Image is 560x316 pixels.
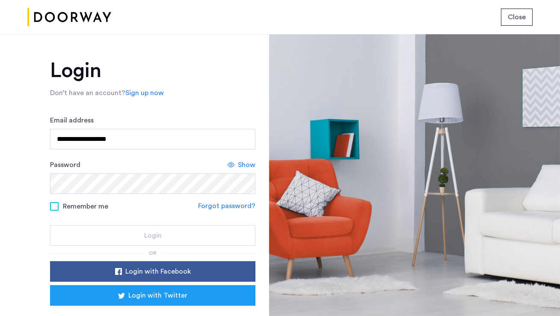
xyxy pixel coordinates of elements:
[50,60,255,81] h1: Login
[125,88,164,98] a: Sign up now
[198,201,255,211] a: Forgot password?
[50,285,255,306] button: button
[63,201,108,212] span: Remember me
[50,160,80,170] label: Password
[50,225,255,246] button: button
[27,1,111,33] img: logo
[508,12,526,22] span: Close
[149,250,157,256] span: or
[50,115,94,125] label: Email address
[128,290,187,301] span: Login with Twitter
[50,261,255,282] button: button
[501,9,533,26] button: button
[125,266,191,277] span: Login with Facebook
[144,230,162,241] span: Login
[238,160,255,170] span: Show
[50,89,125,96] span: Don’t have an account?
